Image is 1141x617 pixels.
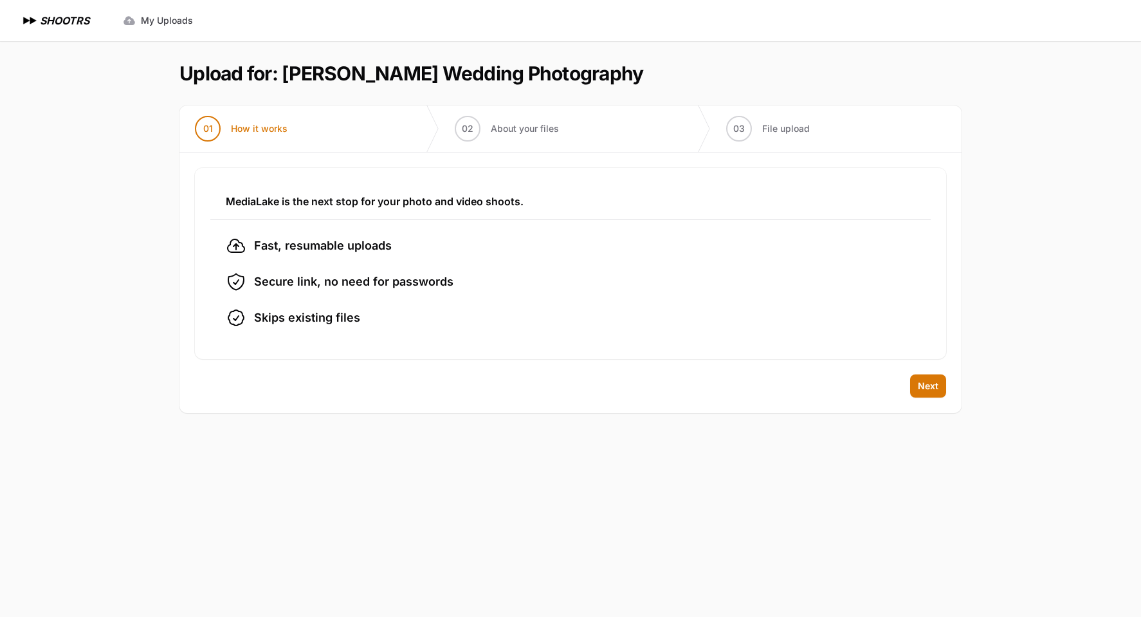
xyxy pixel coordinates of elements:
button: 03 File upload [711,106,825,152]
button: Next [910,374,946,398]
span: Secure link, no need for passwords [254,273,453,291]
a: SHOOTRS SHOOTRS [21,13,89,28]
span: File upload [762,122,810,135]
span: 02 [462,122,473,135]
img: SHOOTRS [21,13,40,28]
span: Next [918,380,938,392]
button: 02 About your files [439,106,574,152]
span: My Uploads [141,14,193,27]
h1: Upload for: [PERSON_NAME] Wedding Photography [179,62,643,85]
h3: MediaLake is the next stop for your photo and video shoots. [226,194,915,209]
a: My Uploads [115,9,201,32]
h1: SHOOTRS [40,13,89,28]
span: Skips existing files [254,309,360,327]
span: 03 [733,122,745,135]
span: Fast, resumable uploads [254,237,392,255]
span: How it works [231,122,288,135]
button: 01 How it works [179,106,303,152]
span: About your files [491,122,559,135]
span: 01 [203,122,213,135]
